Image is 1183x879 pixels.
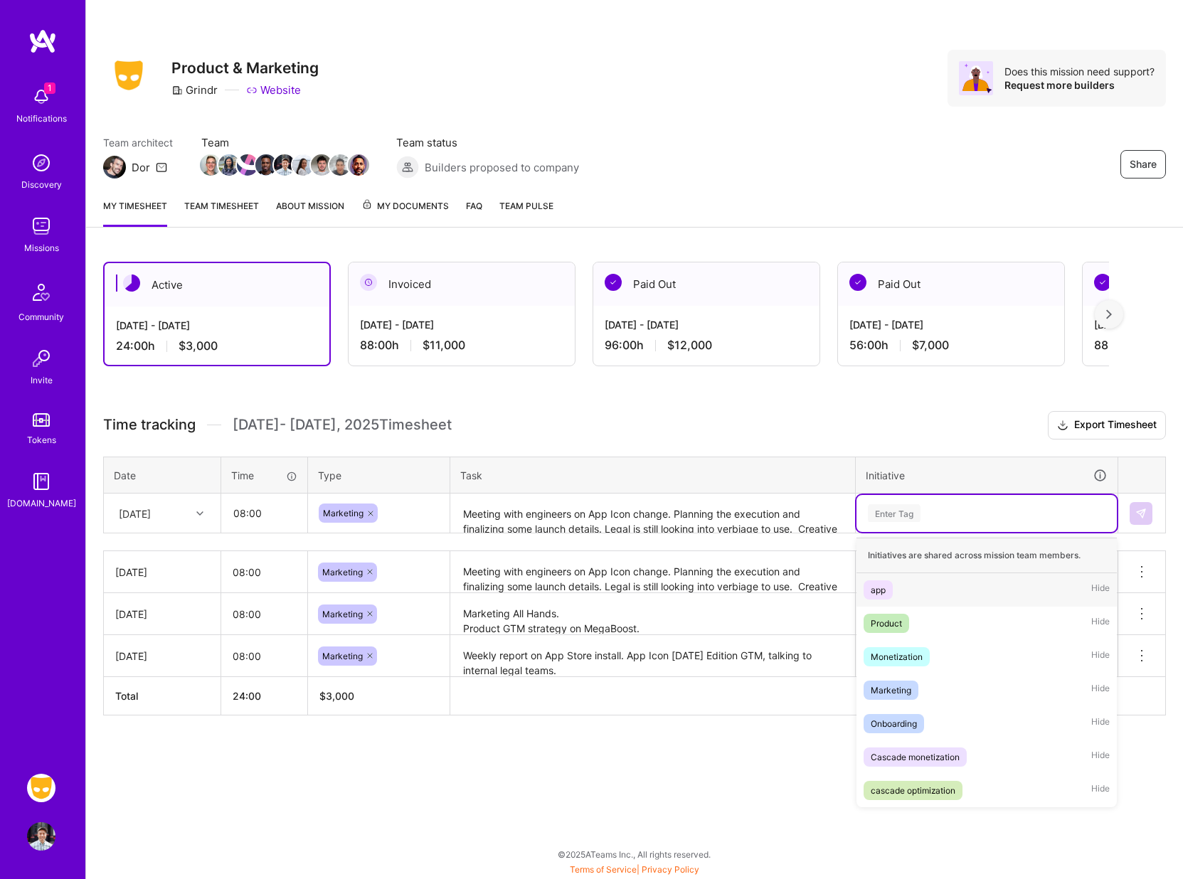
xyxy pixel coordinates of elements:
[1130,157,1157,171] span: Share
[360,317,563,332] div: [DATE] - [DATE]
[452,595,854,634] textarea: Marketing All Hands. Product GTM strategy on MegaBoost. App Icon first look this week, working wi...
[1091,714,1110,733] span: Hide
[171,59,319,77] h3: Product & Marketing
[1120,150,1166,179] button: Share
[856,538,1117,573] div: Initiatives are shared across mission team members.
[667,338,712,353] span: $12,000
[292,154,314,176] img: Team Member Avatar
[21,177,62,192] div: Discovery
[866,467,1108,484] div: Initiative
[1091,747,1110,767] span: Hide
[849,317,1053,332] div: [DATE] - [DATE]
[466,198,482,227] a: FAQ
[331,153,349,177] a: Team Member Avatar
[849,338,1053,353] div: 56:00 h
[322,567,363,577] span: Marketing
[276,198,344,227] a: About Mission
[1091,614,1110,633] span: Hide
[255,154,277,176] img: Team Member Avatar
[1135,508,1147,519] img: Submit
[221,677,308,715] th: 24:00
[221,553,307,591] input: HH:MM
[274,154,295,176] img: Team Member Avatar
[200,154,221,176] img: Team Member Avatar
[171,82,218,97] div: Grindr
[849,274,866,291] img: Paid Out
[452,636,854,676] textarea: Weekly report on App Store install. App Icon [DATE] Edition GTM, talking to internal legal teams.
[31,373,53,388] div: Invite
[871,582,886,597] div: app
[221,595,307,633] input: HH:MM
[593,262,819,306] div: Paid Out
[184,198,259,227] a: Team timesheet
[1091,580,1110,600] span: Hide
[425,160,579,175] span: Builders proposed to company
[871,683,911,698] div: Marketing
[105,263,329,307] div: Active
[123,275,140,292] img: Active
[361,198,449,214] span: My Documents
[238,153,257,177] a: Team Member Avatar
[1004,65,1155,78] div: Does this mission need support?
[871,716,917,731] div: Onboarding
[319,690,354,702] span: $ 3,000
[119,506,151,521] div: [DATE]
[1004,78,1155,92] div: Request more builders
[116,339,318,353] div: 24:00 h
[27,149,55,177] img: discovery
[156,161,167,173] i: icon Mail
[360,338,563,353] div: 88:00 h
[322,609,363,619] span: Marketing
[104,677,221,715] th: Total
[85,836,1183,872] div: © 2025 ATeams Inc., All rights reserved.
[103,156,126,179] img: Team Architect
[233,416,452,434] span: [DATE] - [DATE] , 2025 Timesheet
[104,457,221,494] th: Date
[871,750,960,765] div: Cascade monetization
[311,154,332,176] img: Team Member Avatar
[360,274,377,291] img: Invoiced
[222,494,307,532] input: HH:MM
[361,198,449,227] a: My Documents
[132,160,150,175] div: Dor
[570,864,699,875] span: |
[396,156,419,179] img: Builders proposed to company
[237,154,258,176] img: Team Member Avatar
[570,864,637,875] a: Terms of Service
[605,317,808,332] div: [DATE] - [DATE]
[27,82,55,111] img: bell
[349,262,575,306] div: Invoiced
[179,339,218,353] span: $3,000
[871,649,923,664] div: Monetization
[275,153,294,177] a: Team Member Avatar
[450,457,856,494] th: Task
[1091,647,1110,666] span: Hide
[103,56,154,95] img: Company Logo
[18,309,64,324] div: Community
[23,774,59,802] a: Grindr: Product & Marketing
[23,822,59,851] a: User Avatar
[308,457,450,494] th: Type
[396,135,579,150] span: Team status
[329,154,351,176] img: Team Member Avatar
[27,212,55,240] img: teamwork
[349,153,368,177] a: Team Member Avatar
[1094,274,1111,291] img: Paid Out
[959,61,993,95] img: Avatar
[27,432,56,447] div: Tokens
[452,553,854,592] textarea: Meeting with engineers on App Icon change. Planning the execution and finalizing some launch deta...
[423,338,465,353] span: $11,000
[103,416,196,434] span: Time tracking
[1091,681,1110,700] span: Hide
[246,82,301,97] a: Website
[7,496,76,511] div: [DOMAIN_NAME]
[218,154,240,176] img: Team Member Avatar
[605,274,622,291] img: Paid Out
[1048,411,1166,439] button: Export Timesheet
[323,508,364,518] span: Marketing
[103,198,167,227] a: My timesheet
[115,649,209,664] div: [DATE]
[24,275,58,309] img: Community
[196,510,203,517] i: icon Chevron
[27,774,55,802] img: Grindr: Product & Marketing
